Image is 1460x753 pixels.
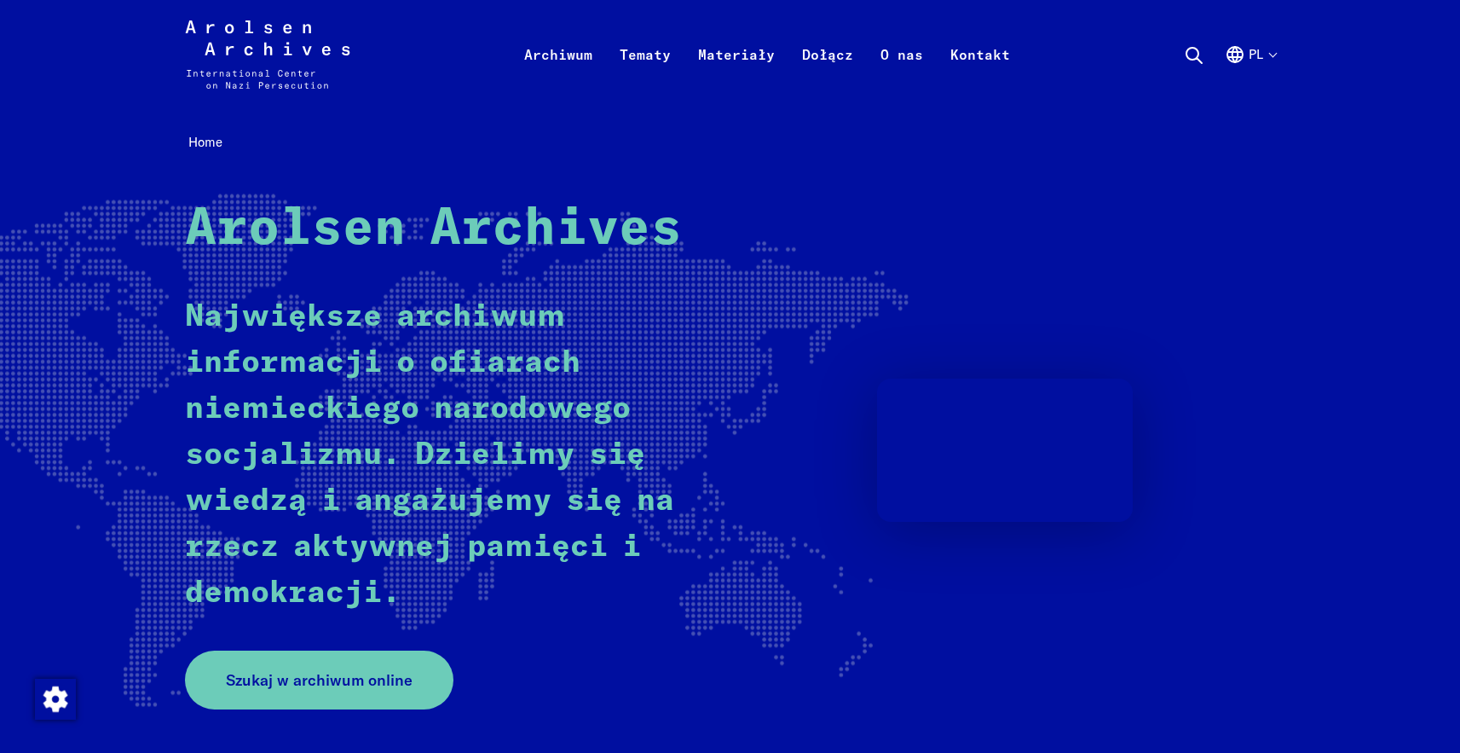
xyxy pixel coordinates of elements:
[937,41,1024,109] a: Kontakt
[185,651,453,710] a: Szukaj w archiwum online
[684,41,788,109] a: Materiały
[34,678,75,719] div: Zmienić zgodę
[188,134,222,150] span: Home
[35,679,76,720] img: Zmienić zgodę
[185,204,682,255] strong: Arolsen Archives
[1225,44,1276,106] button: Polski, wybór języka
[606,41,684,109] a: Tematy
[185,130,1276,156] nav: Breadcrumb
[511,41,606,109] a: Archiwum
[867,41,937,109] a: O nas
[511,20,1024,89] nav: Podstawowy
[185,294,701,617] p: Największe archiwum informacji o ofiarach niemieckiego narodowego socjalizmu. Dzielimy się wiedzą...
[788,41,867,109] a: Dołącz
[226,669,413,692] span: Szukaj w archiwum online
